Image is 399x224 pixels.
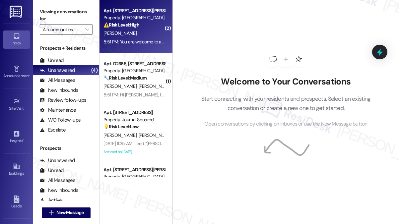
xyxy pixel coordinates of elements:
[3,194,30,211] a: Leads
[40,7,93,24] label: Viewing conversations for
[33,45,99,52] div: Prospects + Residents
[103,124,139,130] strong: 💡 Risk Level: Low
[3,128,30,146] a: Insights •
[10,6,23,18] img: ResiDesk Logo
[103,116,165,123] div: Property: Journal Squared
[103,14,165,21] div: Property: [GEOGRAPHIC_DATA]
[40,187,78,194] div: New Inbounds
[103,67,165,74] div: Property: [GEOGRAPHIC_DATA]
[90,65,99,76] div: (4)
[33,145,99,152] div: Prospects
[40,157,75,164] div: Unanswered
[40,127,66,134] div: Escalate
[40,167,64,174] div: Unread
[103,166,165,173] div: Apt. [STREET_ADDRESS][PERSON_NAME]
[56,209,84,216] span: New Message
[40,177,75,184] div: All Messages
[3,96,30,114] a: Site Visit •
[139,132,174,138] span: [PERSON_NAME]
[3,30,30,48] a: Inbox
[49,210,54,215] i: 
[103,173,165,180] div: Property: [GEOGRAPHIC_DATA]
[23,138,24,142] span: •
[103,39,376,45] div: 5:51 PM: You are welcome to allow the maintenance team into my apartment. The trash can is in the...
[103,132,139,138] span: [PERSON_NAME]
[103,22,139,28] strong: ⚠️ Risk Level: High
[103,75,147,81] strong: 🔧 Risk Level: Medium
[139,83,172,89] span: [PERSON_NAME]
[42,207,91,218] button: New Message
[40,57,64,64] div: Unread
[191,77,381,87] h2: Welcome to Your Conversations
[40,197,62,204] div: Active
[3,161,30,179] a: Buildings
[103,109,165,116] div: Apt. [STREET_ADDRESS]
[103,60,165,67] div: Apt. D2365, [STREET_ADDRESS][PERSON_NAME]
[24,105,25,110] span: •
[40,77,75,84] div: All Messages
[103,83,139,89] span: [PERSON_NAME]
[103,7,165,14] div: Apt. [STREET_ADDRESS][PERSON_NAME]
[40,117,81,124] div: WO Follow-ups
[43,24,82,35] input: All communities
[191,94,381,113] p: Start connecting with your residents and prospects. Select an existing conversation or create a n...
[40,87,78,94] div: New Inbounds
[40,97,86,104] div: Review follow-ups
[103,30,137,36] span: [PERSON_NAME]
[40,67,75,74] div: Unanswered
[85,27,89,32] i: 
[204,120,367,128] span: Open conversations by clicking on inboxes or use the New Message button
[103,148,166,156] div: Archived on [DATE]
[40,107,76,114] div: Maintenance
